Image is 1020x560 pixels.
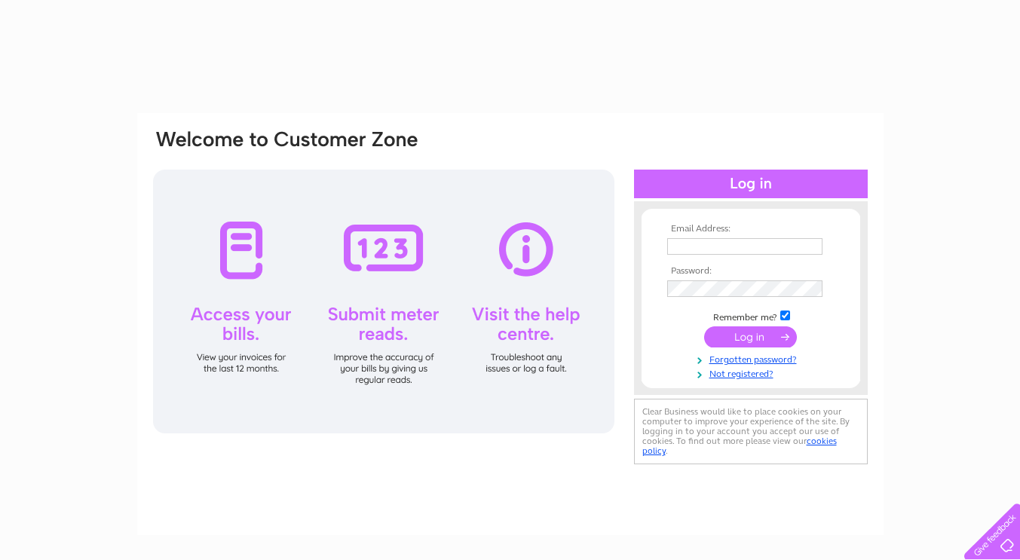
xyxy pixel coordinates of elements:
[642,436,837,456] a: cookies policy
[667,366,838,380] a: Not registered?
[634,399,868,464] div: Clear Business would like to place cookies on your computer to improve your experience of the sit...
[667,351,838,366] a: Forgotten password?
[663,224,838,234] th: Email Address:
[704,326,797,347] input: Submit
[663,266,838,277] th: Password:
[663,308,838,323] td: Remember me?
